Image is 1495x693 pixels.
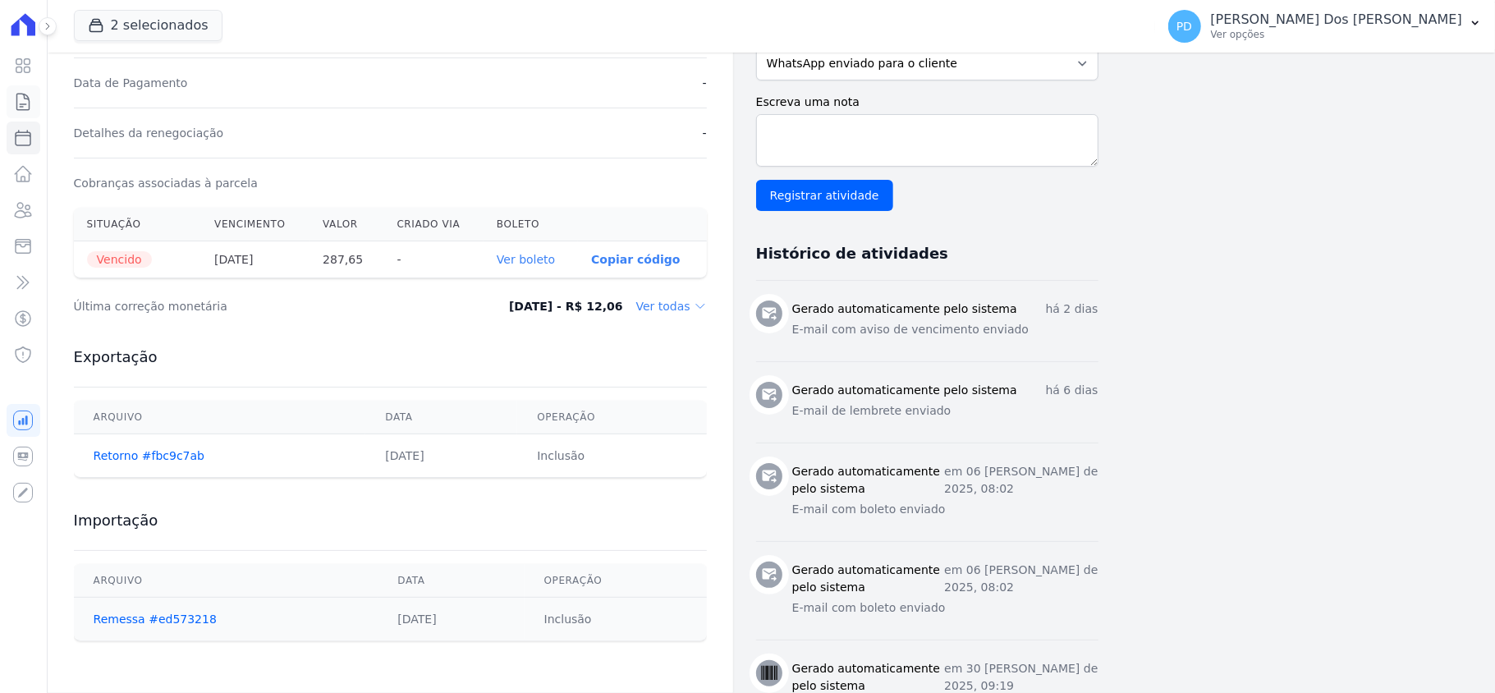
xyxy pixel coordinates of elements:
[944,463,1098,498] p: em 06 [PERSON_NAME] de 2025, 08:02
[94,613,217,626] a: Remessa #ed573218
[792,599,1098,617] p: E-mail com boleto enviado
[792,402,1098,420] p: E-mail de lembrete enviado
[74,208,202,241] th: Situação
[756,244,948,264] h3: Histórico de atividades
[525,564,707,598] th: Operação
[792,501,1098,518] p: E-mail com boleto enviado
[201,241,310,278] th: [DATE]
[517,434,706,478] td: Inclusão
[484,208,578,241] th: Boleto
[74,10,222,41] button: 2 selecionados
[1211,11,1462,28] p: [PERSON_NAME] Dos [PERSON_NAME]
[74,564,378,598] th: Arquivo
[74,75,188,91] dt: Data de Pagamento
[1211,28,1462,41] p: Ver opções
[378,564,524,598] th: Data
[792,301,1017,318] h3: Gerado automaticamente pelo sistema
[591,253,680,266] button: Copiar código
[756,180,893,211] input: Registrar atividade
[944,562,1098,596] p: em 06 [PERSON_NAME] de 2025, 08:02
[378,598,524,641] td: [DATE]
[636,298,707,314] dd: Ver todas
[792,382,1017,399] h3: Gerado automaticamente pelo sistema
[310,241,383,278] th: 287,65
[792,321,1098,338] p: E-mail com aviso de vencimento enviado
[509,298,623,314] dd: [DATE] - R$ 12,06
[525,598,707,641] td: Inclusão
[703,75,707,91] dd: -
[1176,21,1192,32] span: PD
[756,94,1098,111] label: Escreva uma nota
[74,125,224,141] dt: Detalhes da renegociação
[74,347,707,367] h3: Exportação
[497,253,555,266] a: Ver boleto
[310,208,383,241] th: Valor
[517,401,706,434] th: Operação
[1155,3,1495,49] button: PD [PERSON_NAME] Dos [PERSON_NAME] Ver opções
[74,401,366,434] th: Arquivo
[1046,382,1098,399] p: há 6 dias
[74,511,707,530] h3: Importação
[94,449,204,462] a: Retorno #fbc9c7ab
[792,463,945,498] h3: Gerado automaticamente pelo sistema
[74,298,448,314] dt: Última correção monetária
[703,125,707,141] dd: -
[365,401,517,434] th: Data
[383,241,483,278] th: -
[365,434,517,478] td: [DATE]
[87,251,152,268] span: Vencido
[792,562,945,596] h3: Gerado automaticamente pelo sistema
[383,208,483,241] th: Criado via
[74,175,258,191] dt: Cobranças associadas à parcela
[1046,301,1098,318] p: há 2 dias
[201,208,310,241] th: Vencimento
